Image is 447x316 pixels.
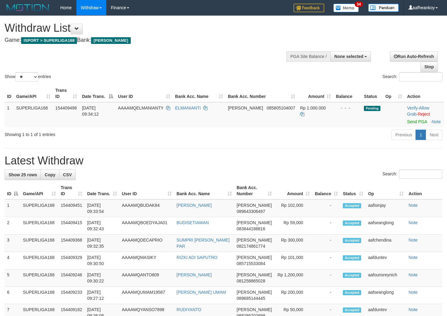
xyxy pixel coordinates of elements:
span: None selected [334,54,363,59]
td: AAAAMQUMAM19587 [119,287,174,304]
span: · [407,106,429,117]
a: RUDIYANTO [177,307,201,312]
td: AAAAMQBOEDYAJA01 [119,217,174,235]
h4: Game: Bank: [5,37,292,43]
a: Run Auto-Refresh [390,51,438,62]
td: aafounsreynich [366,269,406,287]
td: AAAAMQBUDAK84 [119,199,174,217]
td: 4 [5,252,20,269]
div: Showing 1 to 1 of 1 entries [5,129,182,138]
a: Stop [420,62,438,72]
td: - [312,287,340,304]
td: 1 [5,199,20,217]
a: BUDISETIAWAN [177,220,209,225]
td: 154409451 [58,199,85,217]
img: Feedback.jpg [294,4,324,12]
a: Next [426,130,442,140]
td: [DATE] 09:32:43 [85,217,119,235]
h1: Latest Withdraw [5,155,442,167]
th: Game/API: activate to sort column ascending [20,182,58,199]
label: Search: [383,170,442,179]
td: - [312,269,340,287]
h1: Withdraw List [5,22,292,34]
td: AAAAMQANTO809 [119,269,174,287]
a: Show 25 rows [5,170,41,180]
span: [PERSON_NAME] [237,307,272,312]
a: Note [432,119,441,124]
td: 154409368 [58,235,85,252]
th: Status [361,85,383,102]
span: Show 25 rows [9,172,37,177]
td: [DATE] 09:30:50 [85,252,119,269]
th: Op: activate to sort column ascending [383,85,405,102]
th: Date Trans.: activate to sort column descending [79,85,115,102]
span: Rp 1.000.000 [300,106,326,110]
span: AAAAMQELMANIANTY [118,106,163,110]
a: [PERSON_NAME] [177,272,212,277]
th: Trans ID: activate to sort column ascending [53,85,79,102]
a: Note [409,220,418,225]
td: SUPERLIGA168 [20,235,58,252]
a: Note [409,290,418,295]
span: [PERSON_NAME] [237,272,272,277]
th: Bank Acc. Name: activate to sort column ascending [174,182,234,199]
span: [PERSON_NAME] [91,37,130,44]
span: Pending [364,106,380,111]
td: AAAAMQDECAPRIO [119,235,174,252]
button: None selected [330,51,371,62]
td: [DATE] 09:30:22 [85,269,119,287]
a: Note [409,255,418,260]
td: aafseanglong [366,217,406,235]
td: Rp 102,000 [274,199,313,217]
img: MOTION_logo.png [5,3,51,12]
span: Copy 085805104007 to clipboard [267,106,295,110]
span: [PERSON_NAME] [237,238,272,242]
span: [PERSON_NAME] [237,220,272,225]
span: 154409498 [55,106,77,110]
span: Copy 082174861774 to clipboard [237,244,265,249]
span: Copy 083844188816 to clipboard [237,226,265,231]
th: Bank Acc. Number: activate to sort column ascending [225,85,298,102]
input: Search: [399,170,442,179]
td: - [312,199,340,217]
td: - [312,217,340,235]
th: Action [405,85,444,102]
a: SUMPRI [PERSON_NAME] PAR [177,238,229,249]
a: Reject [418,112,430,117]
th: Balance: activate to sort column ascending [312,182,340,199]
th: Amount: activate to sort column ascending [274,182,313,199]
th: Date Trans.: activate to sort column ascending [85,182,119,199]
span: ISPORT > SUPERLIGA168 [21,37,77,44]
a: Copy [41,170,59,180]
span: [PERSON_NAME] [228,106,263,110]
td: Rp 101,000 [274,252,313,269]
th: Bank Acc. Name: activate to sort column ascending [173,85,225,102]
a: [PERSON_NAME] UMAM [177,290,226,295]
td: [DATE] 09:27:12 [85,287,119,304]
td: SUPERLIGA168 [20,269,58,287]
a: Allow Grab [407,106,429,117]
a: CSV [59,170,76,180]
th: ID: activate to sort column descending [5,182,20,199]
label: Show entries [5,72,51,81]
span: [PERSON_NAME] [237,255,272,260]
th: Op: activate to sort column ascending [366,182,406,199]
a: [PERSON_NAME] [177,203,212,208]
td: 3 [5,235,20,252]
td: 154409246 [58,269,85,287]
td: SUPERLIGA168 [20,287,58,304]
span: Accepted [343,273,361,278]
span: Accepted [343,290,361,295]
th: Action [406,182,442,199]
span: Copy 081258865028 to clipboard [237,278,265,283]
span: [PERSON_NAME] [237,290,272,295]
a: Note [409,272,418,277]
span: Copy 085715533084 to clipboard [237,261,265,266]
td: SUPERLIGA168 [20,199,58,217]
th: User ID: activate to sort column ascending [119,182,174,199]
span: Copy 089643306497 to clipboard [237,209,265,214]
td: aafisinjay [366,199,406,217]
td: aafseanglong [366,287,406,304]
a: Note [409,307,418,312]
td: - [312,252,340,269]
